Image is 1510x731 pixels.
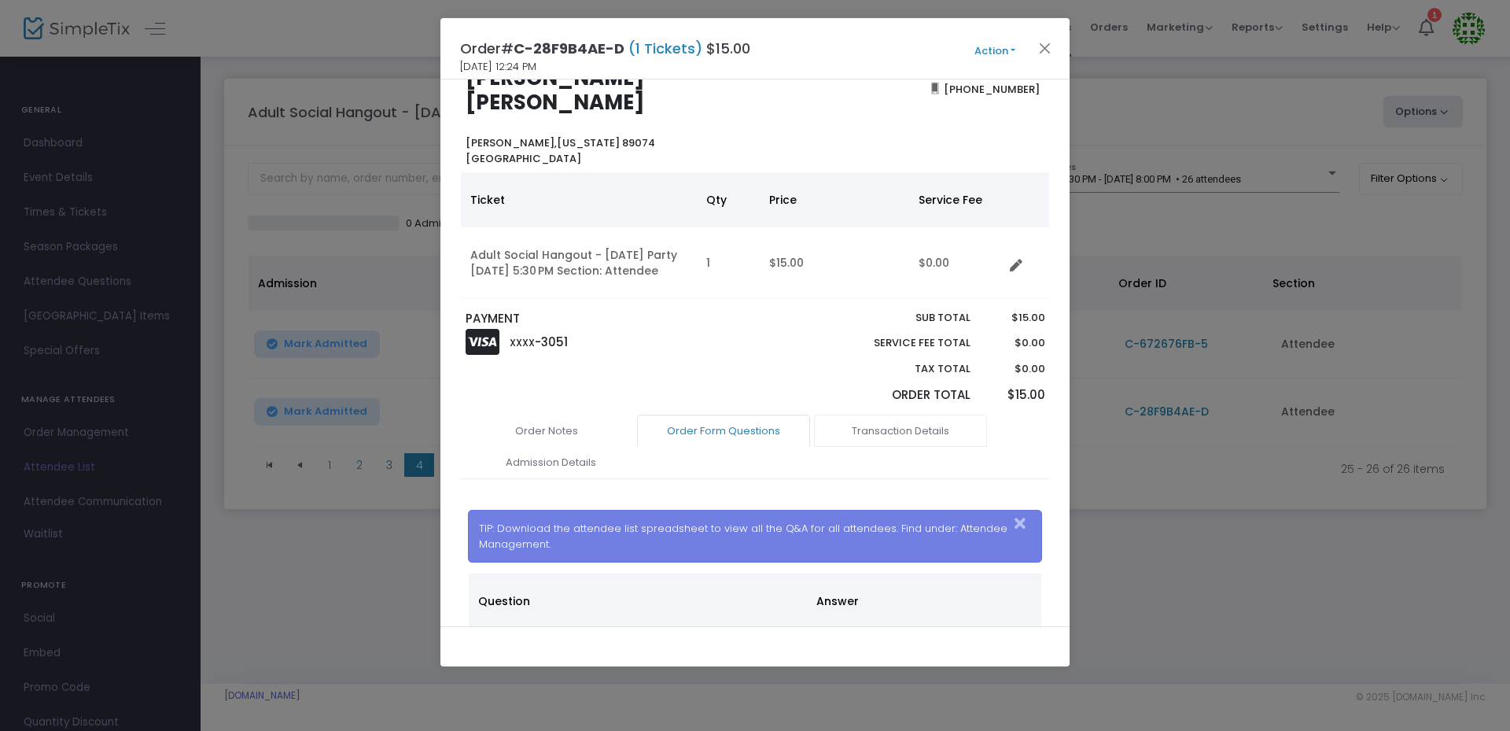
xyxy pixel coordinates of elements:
[510,336,535,349] span: XXXX
[466,310,748,328] p: PAYMENT
[837,310,970,326] p: Sub total
[461,227,697,299] td: Adult Social Hangout - [DATE] Party [DATE] 5:30 PM Section: Attendee
[624,39,706,58] span: (1 Tickets)
[760,227,909,299] td: $15.00
[468,510,1043,563] div: TIP: Download the attendee list spreadsheet to view all the Q&A for all attendees. Find under: At...
[514,39,624,58] span: C-28F9B4AE-D
[1035,38,1055,58] button: Close
[637,415,810,448] a: Order Form Questions
[535,334,568,350] span: -3051
[466,135,557,150] span: [PERSON_NAME],
[909,227,1004,299] td: $0.00
[985,361,1044,377] p: $0.00
[460,59,536,75] span: [DATE] 12:24 PM
[697,227,760,299] td: 1
[948,42,1042,60] button: Action
[837,361,970,377] p: Tax Total
[464,446,637,479] a: Admission Details
[760,172,909,227] th: Price
[1010,511,1041,537] button: Close
[837,386,970,404] p: Order Total
[985,335,1044,351] p: $0.00
[466,135,655,166] b: [US_STATE] 89074 [GEOGRAPHIC_DATA]
[697,172,760,227] th: Qty
[985,386,1044,404] p: $15.00
[814,415,987,448] a: Transaction Details
[985,310,1044,326] p: $15.00
[939,76,1045,102] span: [PHONE_NUMBER]
[837,335,970,351] p: Service Fee Total
[461,172,1049,299] div: Data table
[469,574,807,629] th: Question
[460,38,750,59] h4: Order# $15.00
[807,574,1033,629] th: Answer
[460,415,633,448] a: Order Notes
[461,172,697,227] th: Ticket
[909,172,1004,227] th: Service Fee
[466,64,645,116] b: [PERSON_NAME] [PERSON_NAME]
